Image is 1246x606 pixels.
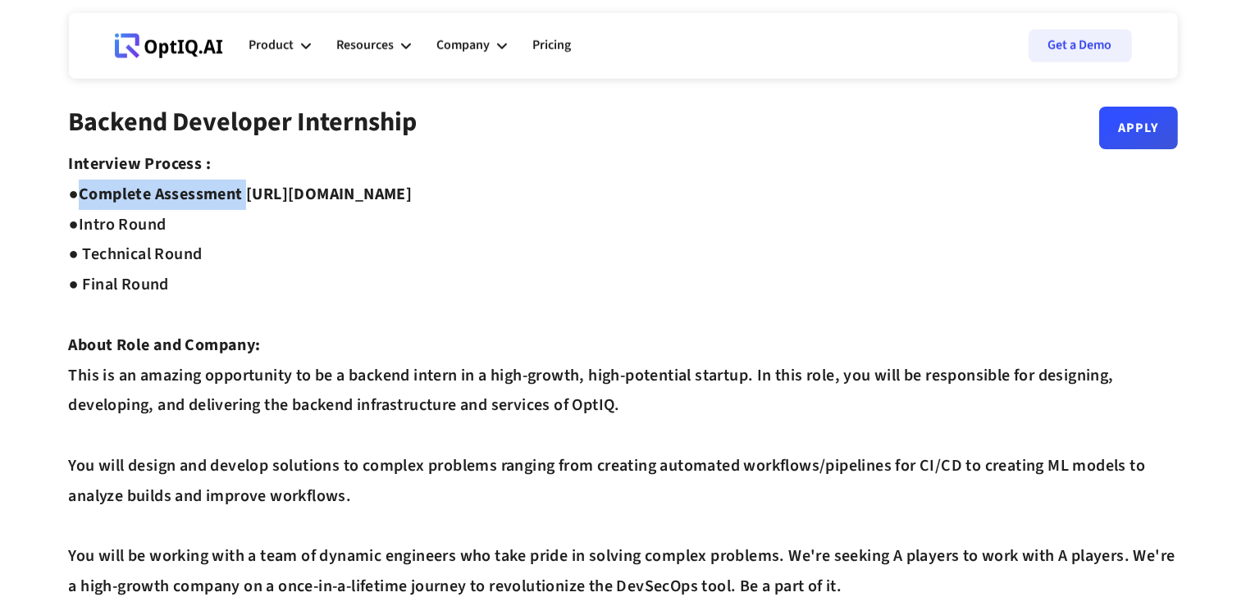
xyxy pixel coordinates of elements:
[533,21,572,71] a: Pricing
[115,21,223,71] a: Webflow Homepage
[1029,30,1132,62] a: Get a Demo
[69,103,418,141] strong: Backend Developer Internship
[437,21,507,71] div: Company
[69,153,212,175] strong: Interview Process :
[337,21,411,71] div: Resources
[337,34,395,57] div: Resources
[69,183,413,236] strong: Complete Assessment [URL][DOMAIN_NAME] ●
[1099,107,1178,149] a: Apply
[115,57,116,58] div: Webflow Homepage
[249,21,311,71] div: Product
[249,34,294,57] div: Product
[69,334,261,357] strong: About Role and Company:
[437,34,491,57] div: Company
